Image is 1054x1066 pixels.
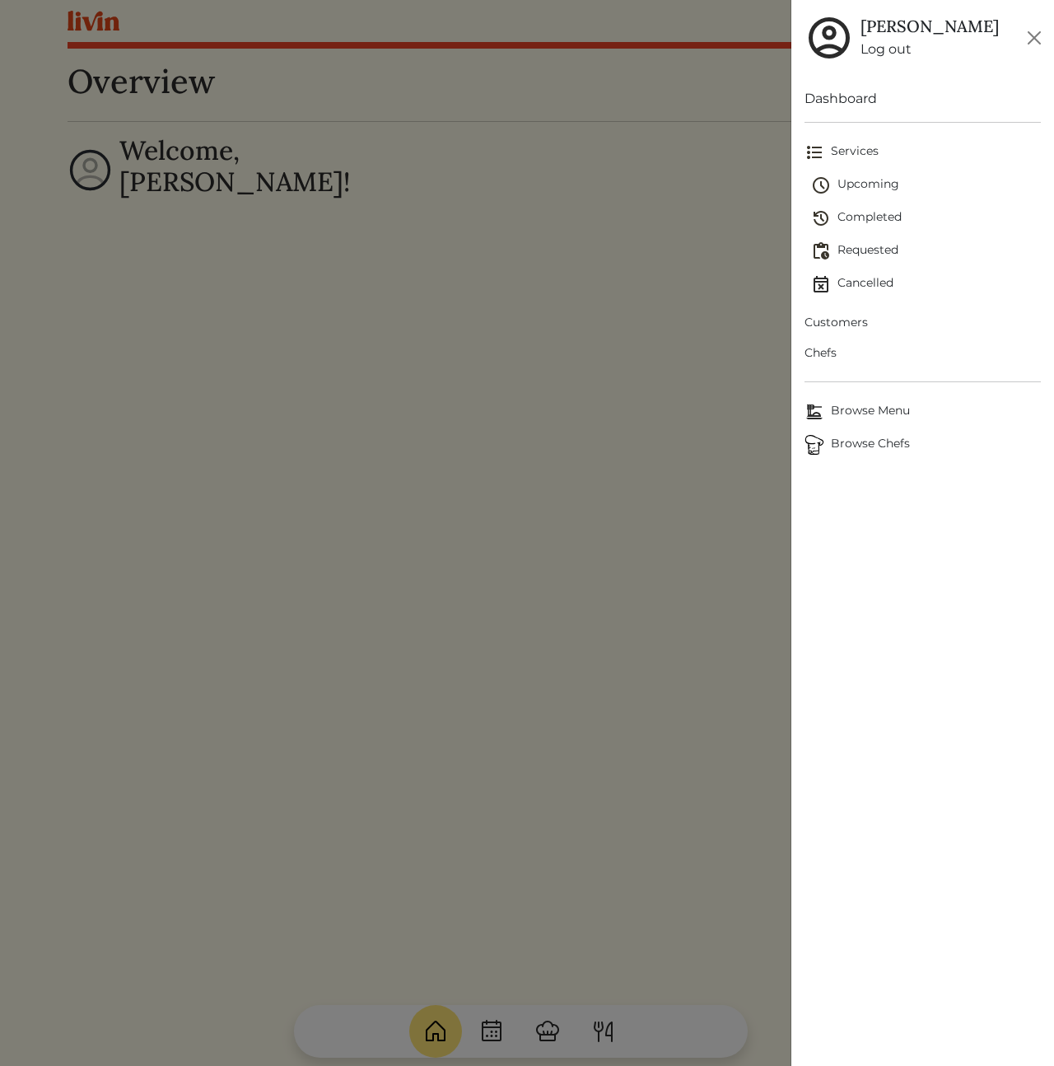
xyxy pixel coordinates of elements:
a: Browse MenuBrowse Menu [804,395,1041,428]
a: Requested [811,235,1041,268]
a: Cancelled [811,268,1041,301]
span: Chefs [804,344,1041,362]
a: Chefs [804,338,1041,368]
span: Browse Menu [804,402,1041,422]
img: format_list_bulleted-ebc7f0161ee23162107b508e562e81cd567eeab2455044221954b09d19068e74.svg [804,143,824,162]
a: Log out [860,40,999,59]
span: Requested [811,241,1041,261]
img: schedule-fa401ccd6b27cf58db24c3bb5584b27dcd8bd24ae666a918e1c6b4ae8c451a22.svg [811,175,831,195]
img: Browse Menu [804,402,824,422]
span: Cancelled [811,274,1041,294]
a: Completed [811,202,1041,235]
a: Customers [804,307,1041,338]
img: event_cancelled-67e280bd0a9e072c26133efab016668ee6d7272ad66fa3c7eb58af48b074a3a4.svg [811,274,831,294]
span: Services [804,143,1041,162]
a: Upcoming [811,169,1041,202]
span: Upcoming [811,175,1041,195]
img: user_account-e6e16d2ec92f44fc35f99ef0dc9cddf60790bfa021a6ecb1c896eb5d2907b31c.svg [804,13,854,63]
h5: [PERSON_NAME] [860,16,999,36]
a: Dashboard [804,89,1041,109]
button: Close [1021,25,1047,51]
img: Browse Chefs [804,435,824,455]
a: ChefsBrowse Chefs [804,428,1041,461]
img: history-2b446bceb7e0f53b931186bf4c1776ac458fe31ad3b688388ec82af02103cd45.svg [811,208,831,228]
span: Browse Chefs [804,435,1041,455]
a: Services [804,136,1041,169]
span: Completed [811,208,1041,228]
span: Customers [804,314,1041,331]
img: pending_actions-fd19ce2ea80609cc4d7bbea353f93e2f363e46d0f816104e4e0650fdd7f915cf.svg [811,241,831,261]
